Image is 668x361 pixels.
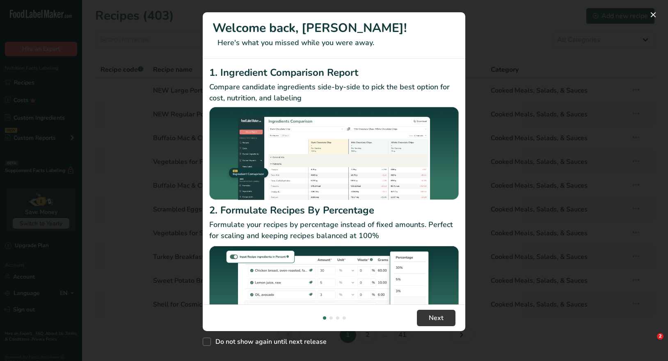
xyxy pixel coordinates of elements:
[209,219,459,241] p: Formulate your recipes by percentage instead of fixed amounts. Perfect for scaling and keeping re...
[209,245,459,343] img: Formulate Recipes By Percentage
[209,82,459,104] p: Compare candidate ingredients side-by-side to pick the best option for cost, nutrition, and labeling
[209,107,459,200] img: Ingredient Comparison Report
[211,338,327,346] span: Do not show again until next release
[209,65,459,80] h2: 1. Ingredient Comparison Report
[429,313,444,323] span: Next
[209,203,459,218] h2: 2. Formulate Recipes By Percentage
[657,333,663,340] span: 2
[213,19,455,37] h1: Welcome back, [PERSON_NAME]!
[417,310,455,326] button: Next
[640,333,660,353] iframe: Intercom live chat
[213,37,455,48] p: Here's what you missed while you were away.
